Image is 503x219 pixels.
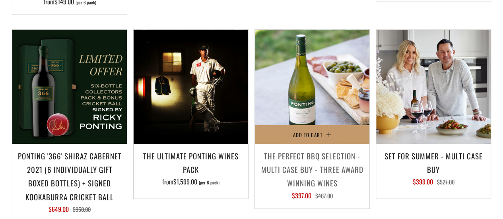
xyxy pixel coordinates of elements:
[12,149,127,212] a: Ponting '366' Shiraz Cabernet 2021 (6 individually gift boxed bottles) + SIGNED KOOKABURRA CRICKE...
[199,180,219,184] span: (per 6 pack)
[293,130,322,138] span: Add to Cart
[16,149,123,203] h3: Ponting '366' Shiraz Cabernet 2021 (6 individually gift boxed bottles) + SIGNED KOOKABURRA CRICKE...
[259,149,365,190] h3: The perfect BBQ selection - MULTI CASE BUY - Three award winning wines
[162,176,219,186] span: from
[413,176,433,186] span: $399.00
[315,191,333,200] span: $467.00
[138,149,244,176] h3: The Ultimate Ponting Wines Pack
[73,205,91,213] span: $950.00
[376,149,491,188] a: Set For Summer - Multi Case Buy $399.00 $527.00
[255,125,369,144] button: Add to Cart
[134,149,248,188] a: The Ultimate Ponting Wines Pack from$1,599.00 (per 6 pack)
[437,177,454,186] span: $527.00
[292,190,311,200] span: $397.00
[173,176,197,186] span: $1,599.00
[380,149,487,176] h3: Set For Summer - Multi Case Buy
[255,149,369,198] a: The perfect BBQ selection - MULTI CASE BUY - Three award winning wines $397.00 $467.00
[49,204,69,213] span: $649.00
